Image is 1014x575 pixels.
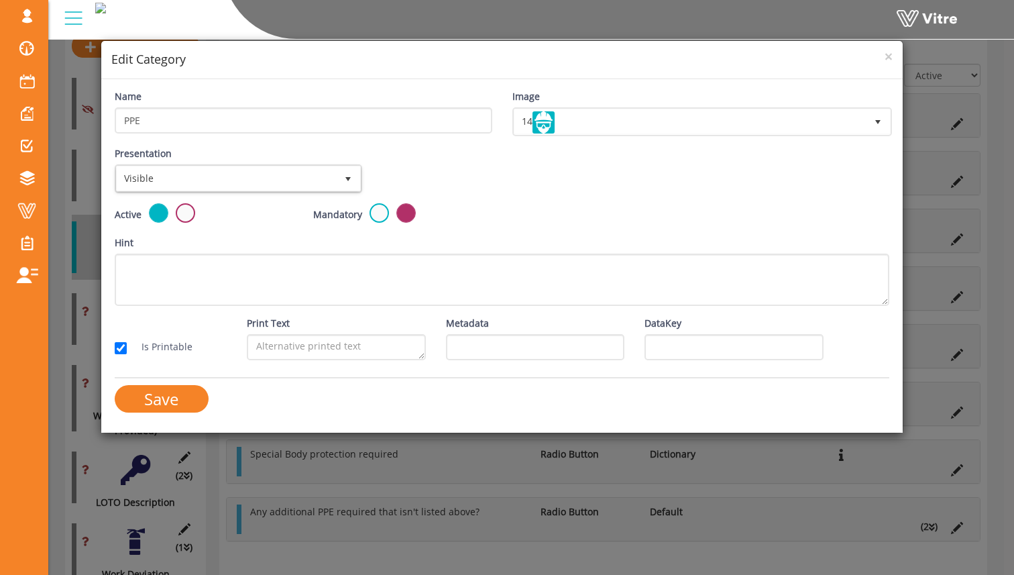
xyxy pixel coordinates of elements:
img: WizardIcon14.png [532,111,555,134]
label: DataKey [644,316,681,331]
label: Hint [115,236,133,250]
label: Presentation [115,146,172,161]
button: Close [885,50,893,64]
span: select [336,166,360,191]
label: Image [512,89,540,104]
label: Name [115,89,142,104]
label: Is Printable [128,339,192,354]
label: Print Text [247,316,290,331]
span: 14 [514,109,866,134]
h4: Edit Category [111,51,893,68]
label: Active [115,207,142,222]
span: × [885,47,893,66]
label: Mandatory [313,207,362,222]
label: Metadata [446,316,489,331]
input: Save [115,385,209,413]
span: Visible [117,166,336,191]
span: select [866,109,890,134]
